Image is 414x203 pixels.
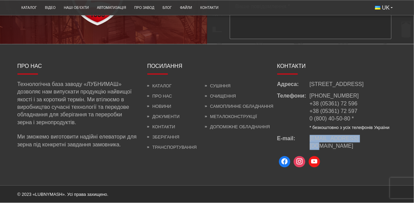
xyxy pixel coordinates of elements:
a: Допоміжне обладнання [205,125,270,130]
a: Зберігання [147,135,179,140]
a: Відео [41,2,59,13]
a: +38 (05361) 72 597 [310,108,358,114]
a: Instagram [292,155,307,170]
a: Youtube [307,155,322,170]
p: Технологічна база заводу «ЛУБНИМАШ» дозволяє нам випускати продукцію найвищої якості і за коротки... [17,81,137,127]
a: Наші об’єкти [60,2,93,13]
a: Автоматизація [93,2,130,13]
span: Адреса: [277,81,310,88]
a: Блог [159,2,176,13]
a: Новини [147,104,171,109]
a: Очищення [205,94,236,99]
span: Про нас [17,63,42,69]
a: 0 (800) 40-50-80 * [310,116,354,122]
a: Файли [176,2,196,13]
span: Посилання [147,63,183,69]
span: E-mail: [277,135,310,150]
a: [PHONE_NUMBER] [310,93,359,99]
a: Про нас [147,94,172,99]
a: Металоконструкції [205,114,257,119]
a: Документи [147,114,180,119]
span: UK [382,4,390,12]
img: Українська [375,6,380,10]
span: Контакти [277,63,306,69]
a: Самоплинне обладнання [205,104,273,109]
span: © 2023 «LUBNYMASH». Усі права захищено. [17,192,108,197]
a: Транспортування [147,145,197,150]
span: [STREET_ADDRESS] [310,81,364,88]
a: Каталог [17,2,41,13]
a: Сушіння [205,84,230,89]
a: +38 (05361) 72 596 [310,101,358,107]
a: Контакти [147,125,175,130]
span: Телефони: [277,92,310,131]
span: [EMAIL_ADDRESS][DOMAIN_NAME] [310,136,359,149]
a: Facebook [277,155,292,170]
a: Контакти [196,2,223,13]
a: Про завод [130,2,159,13]
button: UK [371,2,397,14]
p: Ми зможемо виготовити надійні елеватори для зерна під конкретні завдання замовника. [17,133,137,149]
a: [EMAIL_ADDRESS][DOMAIN_NAME] [310,135,397,150]
a: Каталог [147,84,172,89]
li: * безкоштовно з усіх телефонів України [310,125,390,131]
